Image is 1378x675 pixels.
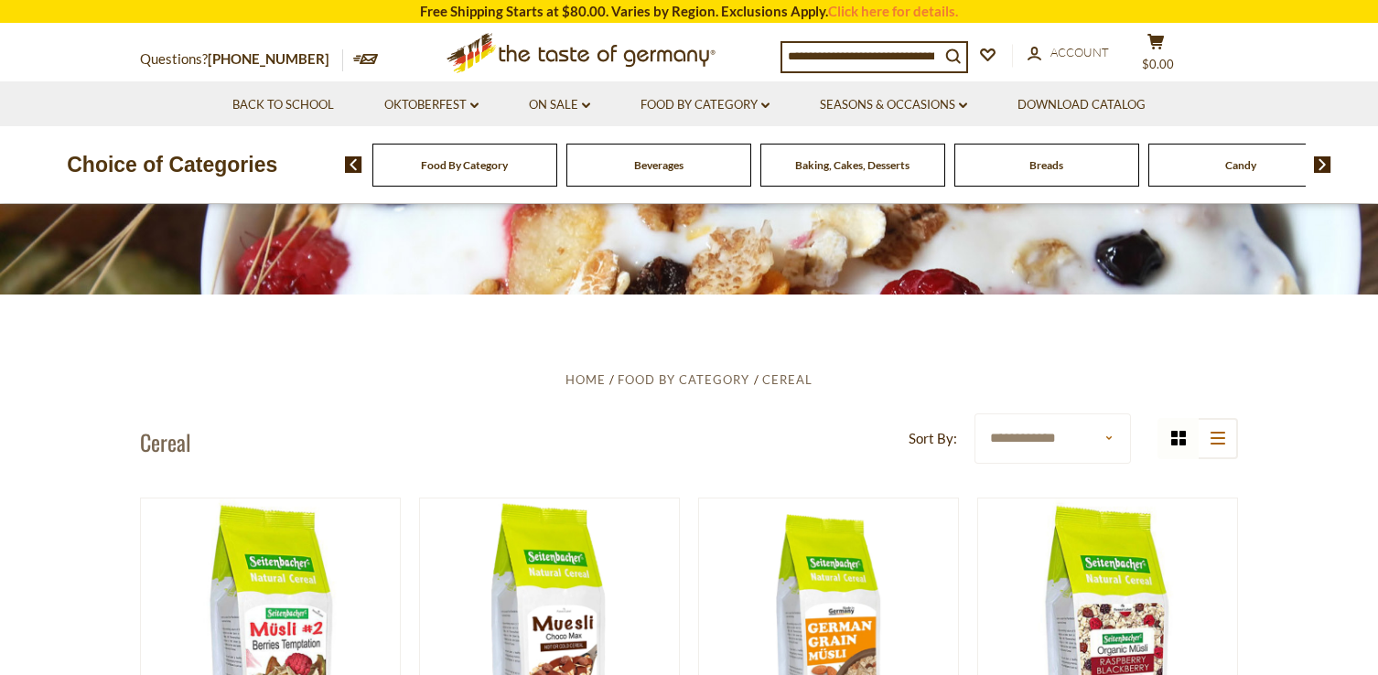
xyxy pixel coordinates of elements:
a: Account [1028,43,1109,63]
a: Oktoberfest [384,95,479,115]
a: Beverages [634,158,684,172]
button: $0.00 [1128,33,1183,79]
a: Food By Category [641,95,770,115]
p: Questions? [140,48,343,71]
a: Food By Category [421,158,508,172]
a: Home [565,372,606,387]
a: Food By Category [618,372,749,387]
a: Candy [1225,158,1256,172]
a: Cereal [762,372,813,387]
img: previous arrow [345,156,362,173]
img: next arrow [1314,156,1331,173]
span: Account [1050,45,1109,59]
span: $0.00 [1142,57,1174,71]
a: Download Catalog [1017,95,1146,115]
a: Breads [1029,158,1063,172]
h1: Cereal [140,428,191,455]
a: Click here for details. [828,3,958,19]
a: Seasons & Occasions [820,95,967,115]
a: Baking, Cakes, Desserts [795,158,910,172]
a: Back to School [232,95,334,115]
a: [PHONE_NUMBER] [208,50,329,67]
a: On Sale [529,95,590,115]
label: Sort By: [909,427,957,450]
